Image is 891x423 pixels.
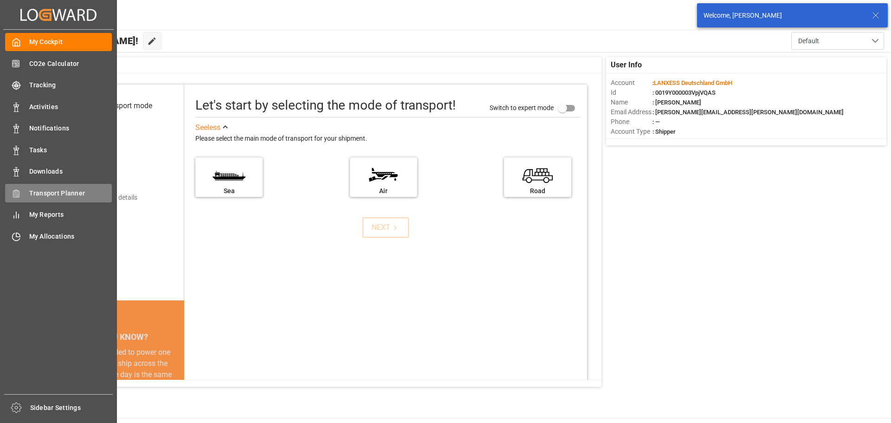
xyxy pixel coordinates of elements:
[704,11,863,20] div: Welcome, [PERSON_NAME]
[5,98,112,116] a: Activities
[5,54,112,72] a: CO2e Calculator
[611,117,652,127] span: Phone
[29,37,112,47] span: My Cockpit
[490,104,554,111] span: Switch to expert mode
[509,186,567,196] div: Road
[652,109,844,116] span: : [PERSON_NAME][EMAIL_ADDRESS][PERSON_NAME][DOMAIN_NAME]
[29,80,112,90] span: Tracking
[195,133,581,144] div: Please select the main mode of transport for your shipment.
[200,186,258,196] div: Sea
[611,107,652,117] span: Email Address
[29,102,112,112] span: Activities
[30,403,113,413] span: Sidebar Settings
[355,186,413,196] div: Air
[5,33,112,51] a: My Cockpit
[362,217,409,238] button: NEXT
[29,124,112,133] span: Notifications
[5,141,112,159] a: Tasks
[195,96,456,115] div: Let's start by selecting the mode of transport!
[652,128,676,135] span: : Shipper
[652,79,732,86] span: :
[798,36,819,46] span: Default
[5,184,112,202] a: Transport Planner
[652,89,716,96] span: : 0019Y000003VpjVQAS
[652,99,701,106] span: : [PERSON_NAME]
[611,78,652,88] span: Account
[654,79,732,86] span: LANXESS Deutschland GmbH
[39,32,138,50] span: Hello [PERSON_NAME]!
[5,206,112,224] a: My Reports
[5,227,112,245] a: My Allocations
[29,232,112,241] span: My Allocations
[29,145,112,155] span: Tasks
[61,347,173,414] div: The energy needed to power one large container ship across the ocean in a single day is the same ...
[195,122,220,133] div: See less
[5,163,112,181] a: Downloads
[611,127,652,137] span: Account Type
[791,32,884,50] button: open menu
[29,210,112,220] span: My Reports
[372,222,400,233] div: NEXT
[50,327,184,347] div: DID YOU KNOW?
[29,189,112,198] span: Transport Planner
[5,119,112,137] a: Notifications
[652,118,660,125] span: : —
[611,59,642,71] span: User Info
[29,167,112,176] span: Downloads
[29,59,112,69] span: CO2e Calculator
[611,88,652,98] span: Id
[611,98,652,107] span: Name
[5,76,112,94] a: Tracking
